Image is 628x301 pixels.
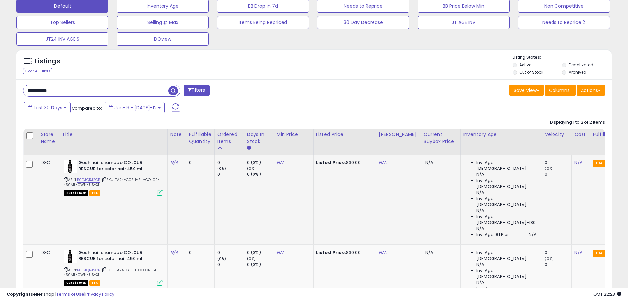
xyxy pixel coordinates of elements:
div: Velocity [545,131,569,138]
a: N/A [574,159,582,166]
button: Selling @ Max [117,16,209,29]
span: N/A [476,226,484,232]
div: [PERSON_NAME] [379,131,418,138]
span: Jun-13 - [DATE]-12 [114,104,157,111]
b: Listed Price: [316,249,346,256]
button: Top Sellers [16,16,108,29]
div: Clear All Filters [23,68,52,74]
button: Actions [577,85,605,96]
div: seller snap | | [7,291,114,298]
a: N/A [574,249,582,256]
button: Items Being Repriced [217,16,309,29]
label: Out of Stock [519,69,543,75]
img: 41ugT0PoIDL._SL40_.jpg [64,160,77,173]
span: | SKU: TA24-GOSH-SH-COLOR-450ML-OWN-US-X1 [64,177,160,187]
small: (0%) [217,256,226,261]
div: 0 [545,171,571,177]
a: N/A [379,159,387,166]
small: Days In Stock. [247,145,251,151]
a: N/A [277,159,284,166]
span: FBA [89,280,101,286]
span: Inv. Age [DEMOGRAPHIC_DATA]: [476,286,537,298]
span: All listings that are currently out of stock and unavailable for purchase on Amazon [64,280,88,286]
button: DOview [117,32,209,46]
span: Inv. Age [DEMOGRAPHIC_DATA]: [476,178,537,190]
div: Current Buybox Price [424,131,458,145]
a: Privacy Policy [85,291,114,297]
b: Gosh hair shampoo COLOUR RESCUE for color hair 450 ml [78,250,159,264]
div: 0 (0%) [247,250,274,256]
span: Compared to: [72,105,102,111]
span: N/A [476,262,484,268]
span: N/A [476,280,484,285]
div: Inventory Age [463,131,539,138]
div: ASIN: [64,160,163,195]
div: 0 (0%) [247,262,274,268]
a: N/A [170,159,178,166]
button: Needs to Reprice 2 [518,16,610,29]
div: 0 [217,250,244,256]
label: Active [519,62,531,68]
div: $30.00 [316,250,371,256]
button: JT AGE INV [418,16,510,29]
div: 0 [217,171,244,177]
span: Inv. Age 181 Plus: [476,232,511,238]
strong: Copyright [7,291,31,297]
a: N/A [379,249,387,256]
span: All listings that are currently out of stock and unavailable for purchase on Amazon [64,190,88,196]
a: N/A [277,249,284,256]
div: Listed Price [316,131,373,138]
div: Ordered Items [217,131,241,145]
div: Days In Stock [247,131,271,145]
small: (0%) [545,256,554,261]
span: Columns [549,87,570,94]
div: LSFC [41,250,54,256]
small: FBA [593,160,605,167]
a: Terms of Use [56,291,84,297]
b: Listed Price: [316,159,346,166]
div: 0 [217,262,244,268]
div: 0 [545,250,571,256]
span: N/A [476,190,484,196]
label: Deactivated [569,62,593,68]
span: N/A [425,159,433,166]
small: (0%) [247,166,256,171]
button: Jun-13 - [DATE]-12 [105,102,165,113]
span: N/A [425,249,433,256]
label: Archived [569,69,586,75]
div: Displaying 1 to 2 of 2 items [550,119,605,126]
img: 41ugT0PoIDL._SL40_.jpg [64,250,77,263]
a: B0DJQRJ2GB [77,177,100,183]
span: Last 30 Days [34,104,62,111]
button: 30 Day Decrease [317,16,409,29]
span: N/A [476,208,484,214]
span: N/A [476,171,484,177]
span: Inv. Age [DEMOGRAPHIC_DATA]: [476,268,537,280]
div: Note [170,131,183,138]
h5: Listings [35,57,60,66]
span: Inv. Age [DEMOGRAPHIC_DATA]-180: [476,214,537,226]
div: Store Name [41,131,56,145]
small: (0%) [545,166,554,171]
button: Last 30 Days [24,102,71,113]
div: 0 [545,262,571,268]
div: Min Price [277,131,311,138]
span: | SKU: TA24-GOSH-COLOR-SH-450ML-OWN-US-X1 [64,267,160,277]
a: N/A [170,249,178,256]
small: FBA [593,250,605,257]
button: Save View [509,85,544,96]
span: Inv. Age [DEMOGRAPHIC_DATA]: [476,196,537,207]
span: N/A [529,232,537,238]
button: JT24 INV AGE S [16,32,108,46]
div: Title [62,131,165,138]
button: Filters [184,85,209,96]
small: (0%) [217,166,226,171]
div: LSFC [41,160,54,166]
span: Inv. Age [DEMOGRAPHIC_DATA]: [476,160,537,171]
span: FBA [89,190,101,196]
div: 0 [189,160,209,166]
div: $30.00 [316,160,371,166]
span: Inv. Age [DEMOGRAPHIC_DATA]: [476,250,537,262]
small: (0%) [247,256,256,261]
button: Columns [545,85,576,96]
